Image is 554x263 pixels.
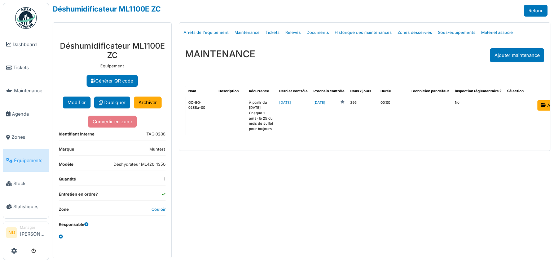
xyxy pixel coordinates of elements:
a: ND Manager[PERSON_NAME] [6,225,46,242]
a: [DATE] [279,101,291,104]
span: Équipements [14,157,46,164]
button: Modifier [63,97,91,108]
a: Matériel associé [478,24,516,41]
th: Récurrence [246,86,276,97]
a: Retour [524,5,548,17]
dt: Modèle [59,161,74,170]
td: 295 [347,97,378,135]
th: Description [216,86,246,97]
span: Maintenance [14,87,46,94]
a: Arrêts de l'équipement [181,24,232,41]
a: [DATE] [313,100,325,106]
a: Agenda [3,102,49,125]
li: ND [6,227,17,238]
td: 00:00 [378,97,408,135]
th: Sélection [504,86,535,97]
td: À partir du [DATE] Chaque 1 an(s) le 25 du mois de Juillet pour toujours. [246,97,276,135]
a: Déshumidificateur ML1100E ZC [53,5,161,13]
a: Sous-équipements [435,24,478,41]
span: Stock [13,180,46,187]
a: Générer QR code [87,75,138,87]
dt: Marque [59,146,74,155]
th: Prochain contrôle [311,86,347,97]
span: Zones [12,134,46,141]
h3: MAINTENANCE [185,48,255,59]
a: Relevés [282,24,304,41]
td: GO-EQ-0288a-00 [185,97,216,135]
a: Zones desservies [395,24,435,41]
a: Archiver [134,97,162,108]
div: Ajouter maintenance [490,48,544,62]
a: Maintenance [3,79,49,102]
a: Tickets [263,24,282,41]
a: Documents [304,24,332,41]
th: Inspection réglementaire ? [452,86,504,97]
dd: Munters [149,146,166,152]
span: Tickets [13,64,46,71]
span: Statistiques [13,203,46,210]
a: Tickets [3,56,49,79]
a: Historique des maintenances [332,24,395,41]
dt: Zone [59,206,69,215]
a: Maintenance [232,24,263,41]
a: Zones [3,126,49,149]
dt: Quantité [59,176,76,185]
h3: Déshumidificateur ML1100E ZC [59,41,166,60]
li: [PERSON_NAME] [20,225,46,240]
p: Equipement [59,63,166,69]
th: Dans x jours [347,86,378,97]
th: Technicien par défaut [408,86,452,97]
dt: Responsable [59,222,88,228]
dd: 1 [164,176,166,182]
img: Badge_color-CXgf-gQk.svg [15,7,37,29]
dd: Déshydrateur ML420-1350 [114,161,166,168]
a: Stock [3,172,49,195]
a: Dupliquer [94,97,130,108]
th: Dernier contrôle [276,86,311,97]
dt: Entretien en ordre? [59,191,98,200]
a: Équipements [3,149,49,172]
a: Statistiques [3,195,49,218]
span: translation missing: fr.shared.no [455,101,460,104]
dd: TAG.0288 [146,131,166,137]
div: Manager [20,225,46,230]
dt: Identifiant interne [59,131,94,140]
span: Agenda [12,111,46,117]
a: Couloir [151,207,166,212]
span: Dashboard [13,41,46,48]
a: Dashboard [3,33,49,56]
th: Nom [185,86,216,97]
th: Durée [378,86,408,97]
